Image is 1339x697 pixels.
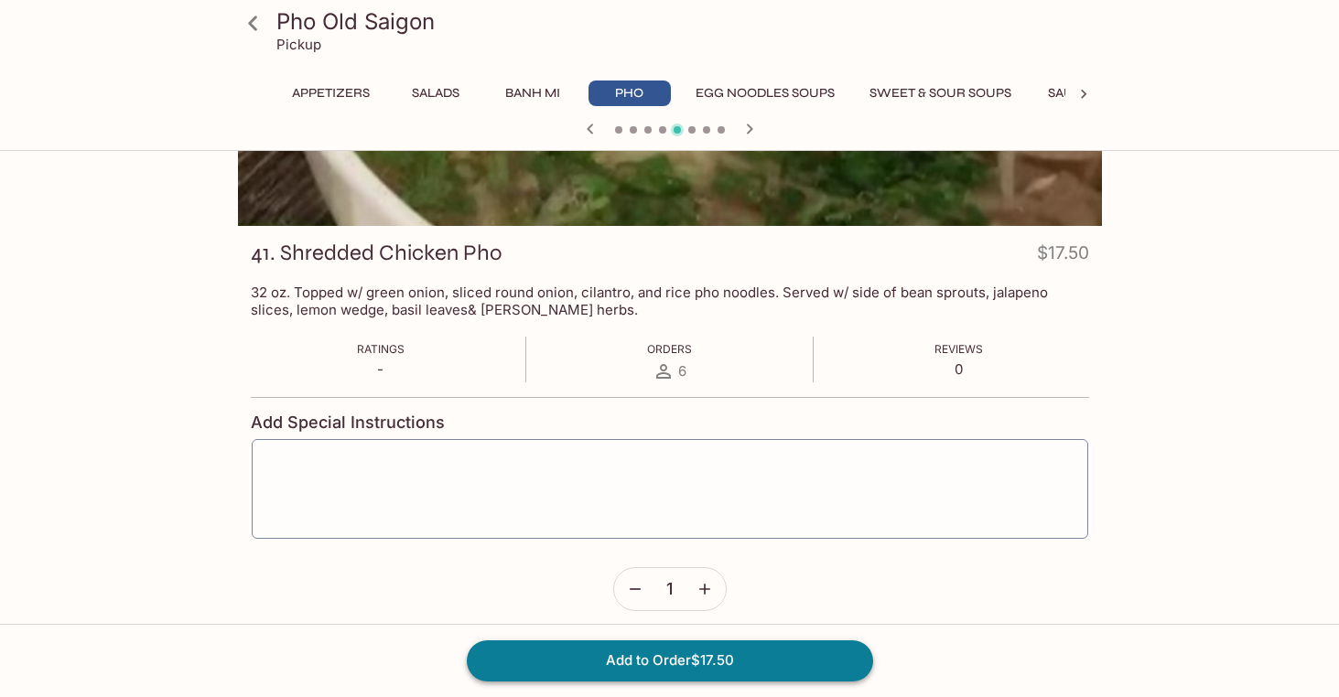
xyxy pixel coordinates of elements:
button: Egg Noodles Soups [686,80,845,106]
button: Salads [394,80,477,106]
button: Add to Order$17.50 [467,640,873,681]
h3: 41. Shredded Chicken Pho [251,239,502,267]
h3: Pho Old Saigon [276,7,1095,36]
button: Banh Mi [491,80,574,106]
h4: $17.50 [1037,239,1089,274]
button: Pho [589,80,671,106]
span: 1 [666,579,673,599]
p: 32 oz. Topped w/ green onion, sliced round onion, cilantro, and rice pho noodles. Served w/ side ... [251,284,1089,318]
span: Orders [647,342,692,356]
p: - [357,360,405,378]
span: 6 [678,362,686,380]
button: Sautéed [1036,80,1118,106]
p: Pickup [276,36,321,53]
button: Appetizers [282,80,380,106]
p: 0 [934,360,983,378]
span: Ratings [357,342,405,356]
button: Sweet & Sour Soups [859,80,1021,106]
h4: Add Special Instructions [251,413,1089,433]
span: Reviews [934,342,983,356]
